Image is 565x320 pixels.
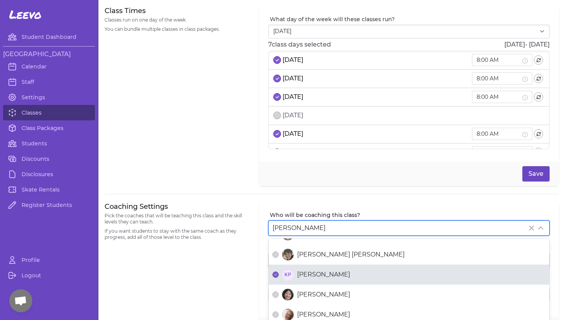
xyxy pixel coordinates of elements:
[105,6,250,15] h3: Class Times
[477,148,521,157] input: 8:00 AM
[273,75,281,82] button: select date
[270,15,550,23] label: What day of the week will these classes run?
[105,26,250,32] p: You can bundle multiple classes in class packages.
[477,93,521,101] input: 8:00 AM
[297,270,350,279] span: [PERSON_NAME]
[9,289,32,312] div: Open chat
[477,74,521,83] input: 8:00 AM
[3,59,95,74] a: Calendar
[3,252,95,268] a: Profile
[3,197,95,213] a: Register Students
[282,148,303,157] p: [DATE]
[273,272,279,278] button: KP[PERSON_NAME]
[282,55,303,65] p: [DATE]
[282,129,303,138] p: [DATE]
[3,268,95,283] a: Logout
[273,252,279,258] button: Photo[PERSON_NAME] [PERSON_NAME]
[477,130,521,138] input: 8:00 AM
[3,74,95,90] a: Staff
[105,17,250,23] p: Classes run on one day of the week.
[477,56,521,64] input: 8:00 AM
[3,136,95,151] a: Students
[3,50,95,59] h3: [GEOGRAPHIC_DATA]
[297,310,350,319] span: [PERSON_NAME]
[273,93,281,101] button: select date
[9,8,42,22] span: Leevo
[522,166,550,182] button: Save
[297,290,350,299] span: [PERSON_NAME]
[273,56,281,64] button: select date
[273,148,281,156] button: select date
[282,111,303,120] p: [DATE]
[3,167,95,182] a: Disclosures
[3,120,95,136] a: Class Packages
[268,40,331,49] p: 7 class days selected
[273,130,281,138] button: select date
[284,272,291,277] text: KP
[504,40,550,49] p: [DATE] - [DATE]
[268,288,550,302] input: Leave blank for unlimited spots
[282,74,303,83] p: [DATE]
[3,182,95,197] a: Skate Rentals
[3,105,95,120] a: Classes
[527,223,536,233] button: Clear Selected
[282,92,303,102] p: [DATE]
[297,250,405,259] span: [PERSON_NAME] [PERSON_NAME]
[273,112,281,119] button: select date
[105,202,250,211] h3: Coaching Settings
[273,292,279,298] button: Photo[PERSON_NAME]
[3,151,95,167] a: Discounts
[273,224,326,232] span: [PERSON_NAME]
[3,90,95,105] a: Settings
[273,312,279,318] button: Photo[PERSON_NAME]
[105,228,250,240] p: If you want students to stay with the same coach as they progress, add all of those level to the ...
[3,29,95,45] a: Student Dashboard
[270,211,550,219] label: Who will be coaching this class?
[105,213,250,225] p: Pick the coaches that will be teaching this class and the skill levels they can teach.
